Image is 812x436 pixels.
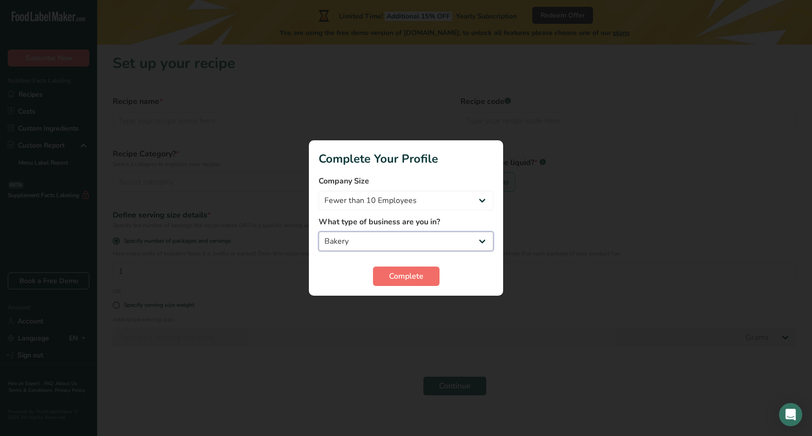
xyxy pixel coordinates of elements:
[389,270,423,282] span: Complete
[373,267,440,286] button: Complete
[779,403,802,426] div: Open Intercom Messenger
[319,150,493,168] h1: Complete Your Profile
[319,175,493,187] label: Company Size
[319,216,493,228] label: What type of business are you in?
